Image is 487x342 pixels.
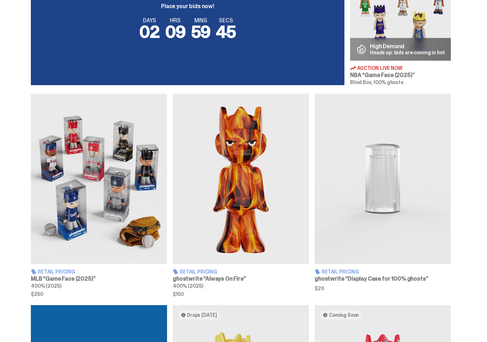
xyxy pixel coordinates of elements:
span: 59 [191,21,211,43]
span: Retail Pricing [180,269,217,274]
h3: ghostwrite “Display Case for 100% ghosts” [315,276,451,282]
span: 09 [165,21,186,43]
a: Always On Fire Retail Pricing [173,94,309,296]
p: High Demand [370,44,445,49]
span: DAYS [139,18,160,23]
span: Coming Soon [329,312,359,318]
span: Drops [DATE] [187,312,217,318]
img: Display Case for 100% ghosts [315,94,451,264]
span: 400% (2025) [31,283,61,289]
img: Always On Fire [173,94,309,264]
span: $250 [31,292,167,297]
span: SECS [216,18,236,23]
img: Game Face (2025) [31,94,167,264]
a: Display Case for 100% ghosts Retail Pricing [315,94,451,296]
span: MINS [191,18,211,23]
span: 02 [139,21,160,43]
span: Auction Live Now [357,66,403,71]
span: 45 [216,21,236,43]
span: Retail Pricing [38,269,75,274]
p: Heads up: bids are coming in hot [370,50,445,55]
span: Retail Pricing [322,269,359,274]
span: 400% (2025) [173,283,203,289]
span: Blind Box, [350,79,373,85]
span: $20 [315,286,451,291]
span: $150 [173,292,309,297]
h3: NBA “Game Face (2025)” [350,72,451,78]
span: HRS [165,18,186,23]
h3: MLB “Game Face (2025)” [31,276,167,282]
p: Place your bids now! [99,4,276,9]
span: 100% ghosts [373,79,403,85]
a: Game Face (2025) Retail Pricing [31,94,167,296]
h3: ghostwrite “Always On Fire” [173,276,309,282]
